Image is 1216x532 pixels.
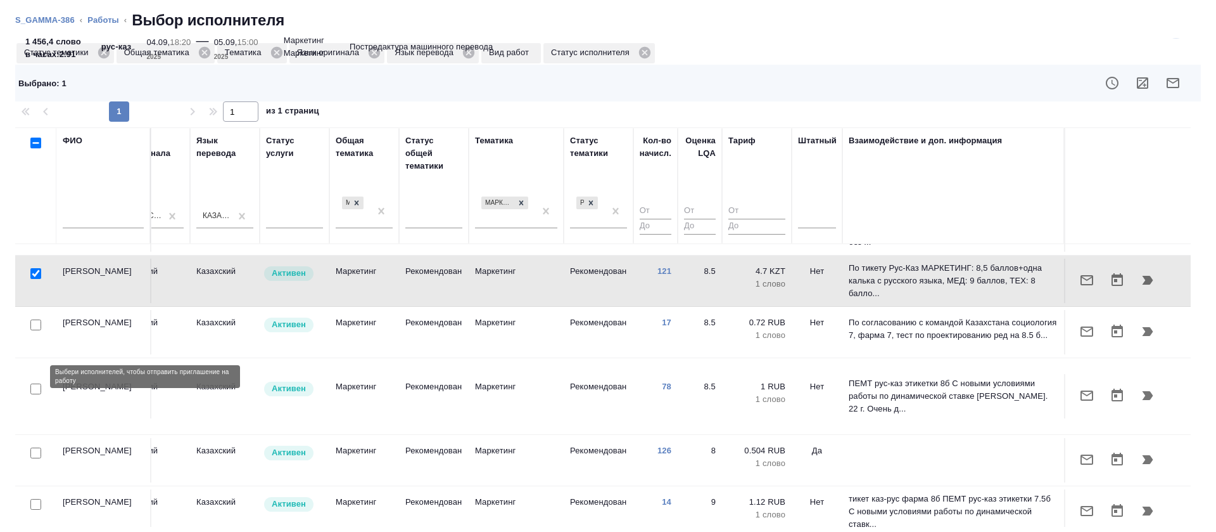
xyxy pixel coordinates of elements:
td: Нет [792,310,842,354]
td: [PERSON_NAME] [56,374,151,418]
p: Маркетинг [475,380,557,393]
td: [PERSON_NAME] [56,310,151,354]
div: Оценка LQA [684,134,716,160]
button: Рассчитать маржинальность заказа [1127,68,1158,98]
td: Рекомендован [564,310,633,354]
div: Тематика [217,43,287,63]
span: Выбрано : 1 [18,79,66,88]
td: Нет [792,259,842,303]
p: Активен [272,382,306,395]
div: Казахский [203,211,232,221]
div: Маркетинг [481,197,514,210]
p: Постредактура машинного перевода [350,41,493,53]
td: Русский [120,259,190,303]
button: Открыть календарь загрузки [1102,444,1132,475]
input: От [728,204,785,219]
button: Продолжить [1132,380,1163,411]
nav: breadcrumb [15,10,1201,30]
button: Отправить предложение о работе [1158,68,1188,98]
a: 78 [662,382,671,391]
p: Активен [272,318,306,331]
td: Рекомендован [399,438,469,483]
a: 121 [657,266,671,276]
p: 1 слово [728,393,785,406]
div: Взаимодействие и доп. информация [849,134,1002,147]
div: — [196,30,208,63]
button: Открыть календарь загрузки [1102,316,1132,347]
button: Продолжить [1132,265,1163,295]
span: из 1 страниц [266,103,319,122]
p: Маркетинг [475,316,557,329]
p: 0.72 RUB [728,316,785,329]
p: Вид работ [489,46,533,59]
button: Открыть календарь загрузки [1102,496,1132,526]
button: Отправить предложение о работе [1072,316,1102,347]
td: Русский [120,374,190,418]
p: 0.504 RUB [728,444,785,457]
p: Статус исполнителя [551,46,634,59]
p: По тикету Рус-Каз МАРКЕТИНГ: 8,5 баллов+одна калька с русского языка, МЕД: 9 баллов, ТЕХ: 8 балло... [849,262,1058,300]
div: Язык оригинала [289,43,385,63]
div: Рекомендован [576,197,584,210]
p: По согласованию с командой Казахстана социология 7, фарма 7, тест по проектированию ред на 8.5 б... [849,316,1058,342]
div: ФИО [63,134,82,147]
button: Открыть календарь загрузки [1102,265,1132,295]
p: 1 RUB [728,380,785,393]
button: Открыть календарь загрузки [1102,380,1132,411]
p: тикет каз-рус фарма 8б ПЕМТ рус-каз этикетки 7.5б С новыми условиями работы по динамической ставк... [849,493,1058,531]
td: Русский [120,438,190,483]
button: Продолжить [1132,444,1163,475]
button: Продолжить [1132,316,1163,347]
div: Маркетинг [341,195,365,211]
div: Тариф [728,134,756,147]
td: Рекомендован [399,310,469,354]
td: Казахский [190,438,260,483]
td: 8 [678,438,722,483]
p: Маркетинг [284,34,324,47]
p: Маркетинг [475,444,557,457]
div: Общая тематика [336,134,393,160]
p: 04.09, [146,37,170,47]
a: S_GAMMA-386 [15,15,75,25]
p: 1 слово [728,509,785,521]
button: Отправить предложение о работе [1072,265,1102,295]
td: Казахский [190,374,260,418]
td: [PERSON_NAME] [56,259,151,303]
button: Отправить предложение о работе [1072,496,1102,526]
td: Да [792,438,842,483]
p: 1 слово [728,329,785,342]
div: Статус исполнителя [543,43,655,63]
input: Выбери исполнителей, чтобы отправить приглашение на работу [30,499,41,510]
div: Язык перевода [196,134,253,160]
p: Маркетинг [475,496,557,509]
div: Тематика [475,134,513,147]
div: Маркетинг [342,197,350,210]
td: Рекомендован [399,374,469,418]
div: Статус общей тематики [405,134,462,172]
td: [PERSON_NAME] [56,438,151,483]
p: 18:20 [170,37,191,47]
button: Отправить предложение о работе [1072,444,1102,475]
td: Маркетинг [329,310,399,354]
p: Активен [272,446,306,459]
p: 15:00 [237,37,258,47]
p: Язык оригинала [297,46,364,59]
td: 8.5 [678,374,722,418]
div: Статус услуги [266,134,323,160]
a: 14 [662,497,671,507]
p: ПЕМТ рус-каз этикетки 8б С новыми условиями работы по динамической ставке [PERSON_NAME]. 22 г. Оч... [849,377,1058,415]
p: 05.09, [214,37,237,47]
li: ‹ [80,14,82,27]
input: Выбери исполнителей, чтобы отправить приглашение на работу [30,448,41,458]
input: До [640,219,671,235]
a: 17 [662,318,671,327]
td: Рекомендован [399,259,469,303]
p: 1 слово [728,457,785,470]
td: Казахский [190,310,260,354]
td: 8.5 [678,259,722,303]
li: ‹ [124,14,127,27]
p: 1 456,4 слово [25,36,81,48]
div: Статус тематики [16,43,114,63]
input: До [728,219,785,235]
h2: Выбор исполнителя [132,10,284,30]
